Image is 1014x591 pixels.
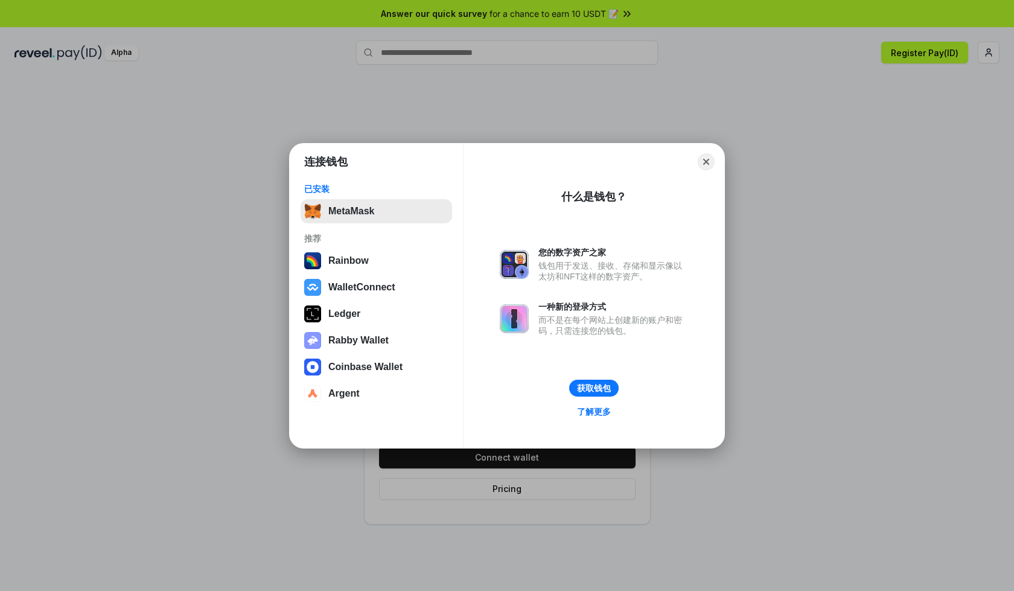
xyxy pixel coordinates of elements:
[538,301,688,312] div: 一种新的登录方式
[304,155,348,169] h1: 连接钱包
[301,249,452,273] button: Rainbow
[328,282,395,293] div: WalletConnect
[538,315,688,336] div: 而不是在每个网站上创建新的账户和密码，只需连接您的钱包。
[561,190,627,204] div: 什么是钱包？
[304,203,321,220] img: svg+xml,%3Csvg%20fill%3D%22none%22%20height%3D%2233%22%20viewBox%3D%220%200%2035%2033%22%20width%...
[577,406,611,417] div: 了解更多
[538,247,688,258] div: 您的数字资产之家
[538,260,688,282] div: 钱包用于发送、接收、存储和显示像以太坊和NFT这样的数字资产。
[304,184,448,194] div: 已安装
[698,153,715,170] button: Close
[328,206,374,217] div: MetaMask
[328,362,403,372] div: Coinbase Wallet
[301,302,452,326] button: Ledger
[301,275,452,299] button: WalletConnect
[328,308,360,319] div: Ledger
[328,255,369,266] div: Rainbow
[304,332,321,349] img: svg+xml,%3Csvg%20xmlns%3D%22http%3A%2F%2Fwww.w3.org%2F2000%2Fsvg%22%20fill%3D%22none%22%20viewBox...
[569,380,619,397] button: 获取钱包
[304,279,321,296] img: svg+xml,%3Csvg%20width%3D%2228%22%20height%3D%2228%22%20viewBox%3D%220%200%2028%2028%22%20fill%3D...
[301,382,452,406] button: Argent
[328,335,389,346] div: Rabby Wallet
[304,252,321,269] img: svg+xml,%3Csvg%20width%3D%22120%22%20height%3D%22120%22%20viewBox%3D%220%200%20120%20120%22%20fil...
[500,304,529,333] img: svg+xml,%3Csvg%20xmlns%3D%22http%3A%2F%2Fwww.w3.org%2F2000%2Fsvg%22%20fill%3D%22none%22%20viewBox...
[304,233,448,244] div: 推荐
[301,328,452,353] button: Rabby Wallet
[304,305,321,322] img: svg+xml,%3Csvg%20xmlns%3D%22http%3A%2F%2Fwww.w3.org%2F2000%2Fsvg%22%20width%3D%2228%22%20height%3...
[304,385,321,402] img: svg+xml,%3Csvg%20width%3D%2228%22%20height%3D%2228%22%20viewBox%3D%220%200%2028%2028%22%20fill%3D...
[570,404,618,420] a: 了解更多
[577,383,611,394] div: 获取钱包
[301,355,452,379] button: Coinbase Wallet
[304,359,321,375] img: svg+xml,%3Csvg%20width%3D%2228%22%20height%3D%2228%22%20viewBox%3D%220%200%2028%2028%22%20fill%3D...
[328,388,360,399] div: Argent
[500,250,529,279] img: svg+xml,%3Csvg%20xmlns%3D%22http%3A%2F%2Fwww.w3.org%2F2000%2Fsvg%22%20fill%3D%22none%22%20viewBox...
[301,199,452,223] button: MetaMask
